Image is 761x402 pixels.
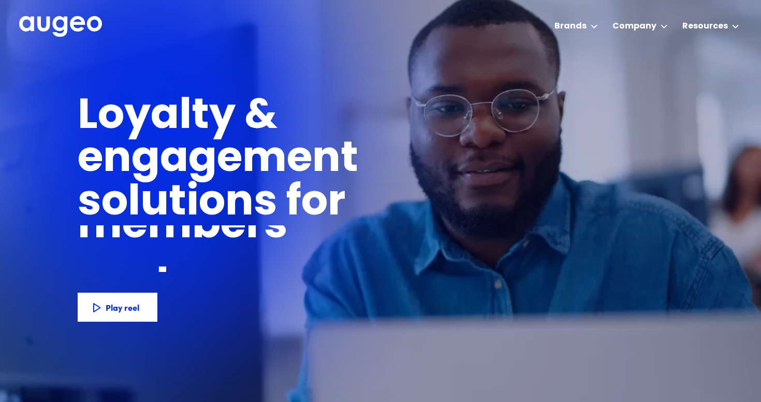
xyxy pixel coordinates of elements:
div: Brands [554,20,587,33]
h1: members [78,205,334,248]
div: Company [612,20,656,33]
h1: customers [78,264,334,307]
h1: Loyalty & engagement solutions for [78,96,525,225]
div: Resources [682,20,728,33]
img: Augeo's full logo in white. [19,16,102,37]
a: home [19,16,102,38]
a: Play reel [78,293,157,322]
